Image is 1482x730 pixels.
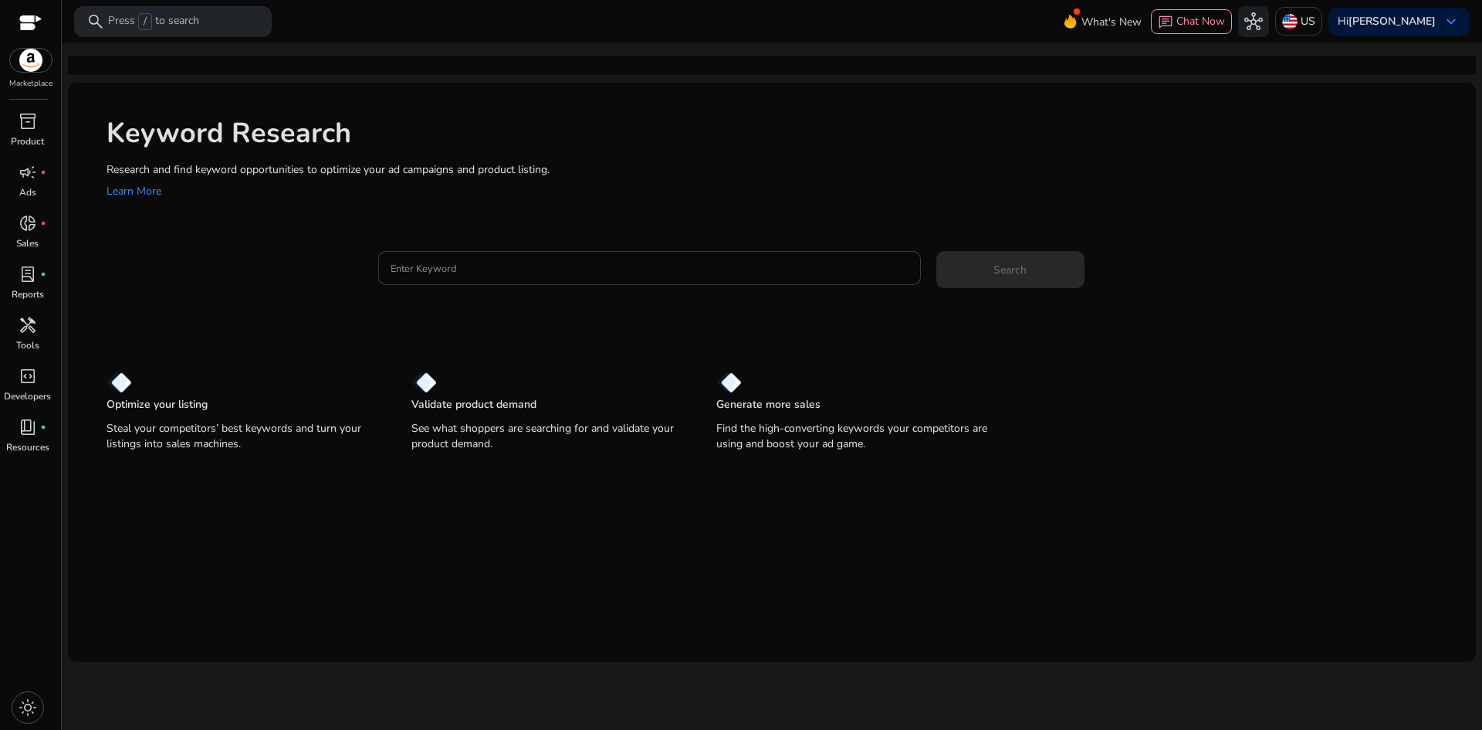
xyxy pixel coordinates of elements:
p: See what shoppers are searching for and validate your product demand. [411,421,685,452]
span: lab_profile [19,265,37,284]
img: diamond.svg [716,372,742,393]
p: Developers [4,389,51,403]
b: [PERSON_NAME] [1348,14,1436,29]
span: fiber_manual_record [40,271,46,277]
p: Resources [6,440,49,454]
span: What's New [1081,8,1142,36]
span: book_4 [19,418,37,436]
p: Optimize your listing [107,397,208,413]
span: handyman [19,316,37,334]
p: Sales [16,236,39,250]
span: fiber_manual_record [40,220,46,226]
span: / [138,13,152,30]
p: Hi [1338,16,1436,27]
p: Ads [19,185,36,199]
p: Validate product demand [411,397,536,413]
span: search [86,12,105,31]
span: Chat Now [1176,14,1225,29]
p: Research and find keyword opportunities to optimize your ad campaigns and product listing. [107,161,1460,178]
p: Press to search [108,13,199,30]
span: campaign [19,163,37,182]
img: amazon.svg [10,49,52,72]
span: fiber_manual_record [40,424,46,430]
p: Find the high-converting keywords your competitors are using and boost your ad game. [716,421,990,452]
span: hub [1244,12,1263,31]
p: Tools [16,338,39,352]
img: diamond.svg [107,372,132,393]
p: Reports [12,287,44,301]
img: us.svg [1282,14,1298,29]
h1: Keyword Research [107,117,1460,150]
button: hub [1238,6,1269,37]
img: diamond.svg [411,372,437,393]
button: chatChat Now [1151,9,1232,34]
a: Learn More [107,184,161,199]
span: fiber_manual_record [40,169,46,175]
span: keyboard_arrow_down [1442,12,1460,31]
span: donut_small [19,214,37,233]
span: code_blocks [19,367,37,385]
p: Generate more sales [716,397,821,413]
p: US [1301,8,1315,35]
span: chat [1158,15,1173,30]
p: Marketplace [9,78,52,90]
span: light_mode [19,698,37,717]
p: Steal your competitors’ best keywords and turn your listings into sales machines. [107,421,381,452]
span: inventory_2 [19,112,37,131]
p: Product [11,134,44,148]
